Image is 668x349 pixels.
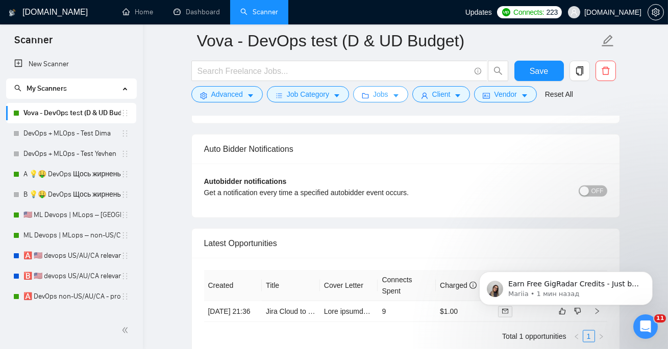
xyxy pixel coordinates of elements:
a: DevOps + MLOps - Test Dima [23,123,121,144]
span: 223 [547,7,558,18]
a: Reset All [545,89,573,100]
li: Vova - DevOps test (D & UD Budget) [6,103,136,123]
span: caret-down [392,92,400,99]
span: Jobs [373,89,388,100]
span: holder [121,231,129,239]
a: homeHome [122,8,153,16]
span: holder [121,170,129,178]
li: 🇺🇸 ML Devops | MLops – US/CA/AU - test: bid in range 90% [6,205,136,225]
span: edit [601,34,614,47]
span: holder [121,150,129,158]
a: New Scanner [14,54,128,74]
li: 🅱️ DevOps non-US/AU/CA - process [6,307,136,327]
span: Connects: [513,7,544,18]
span: holder [121,292,129,301]
span: Charged [440,281,477,289]
td: 9 [378,301,436,322]
span: caret-down [333,92,340,99]
li: B 💡🤑 DevOps Щось жирненьке - [6,184,136,205]
span: Scanner [6,33,61,54]
button: right [595,330,607,342]
div: Latest Opportunities [204,229,607,258]
li: New Scanner [6,54,136,74]
a: B 💡🤑 DevOps Щось жирненьке - [23,184,121,205]
span: My Scanners [14,84,67,93]
a: ML Devops | MLops – non-US/CA/AU - test: bid in range 90% [23,225,121,246]
span: double-left [121,325,132,335]
button: left [571,330,583,342]
li: DevOps + MLOps - Test Yevhen [6,144,136,164]
button: idcardVendorcaret-down [474,86,536,102]
button: folderJobscaret-down [353,86,408,102]
button: settingAdvancedcaret-down [191,86,263,102]
li: Next Page [595,330,607,342]
a: 🇺🇸 ML Devops | MLops – [GEOGRAPHIC_DATA]/CA/AU - test: bid in range 90% [23,205,121,225]
iframe: Intercom notifications сообщение [464,250,668,321]
span: holder [121,109,129,117]
span: holder [121,211,129,219]
th: Connects Spent [378,270,436,301]
span: folder [362,92,369,99]
span: user [571,9,578,16]
li: Total 1 opportunities [502,330,566,342]
span: Save [530,65,548,77]
span: caret-down [247,92,254,99]
span: delete [596,66,615,75]
span: Advanced [211,89,243,100]
th: Title [262,270,320,301]
button: Save [514,61,564,81]
span: Client [432,89,451,100]
a: setting [648,8,664,16]
button: delete [596,61,616,81]
button: userClientcaret-down [412,86,471,102]
span: holder [121,129,129,138]
button: barsJob Categorycaret-down [267,86,349,102]
span: info-circle [475,68,481,74]
li: 🅱️ 🇺🇸 devops US/AU/CA relevant exp [6,266,136,286]
a: dashboardDashboard [174,8,220,16]
span: copy [570,66,589,75]
td: $1.00 [436,301,494,322]
a: searchScanner [240,8,278,16]
div: Auto Bidder Notifications [204,135,607,164]
b: Autobidder notifications [204,177,287,185]
span: holder [121,272,129,280]
button: search [488,61,508,81]
span: search [14,85,21,92]
iframe: Intercom live chat [633,314,658,339]
a: Vova - DevOps test (D & UD Budget) [23,103,121,123]
span: caret-down [454,92,461,99]
a: 🅰️ 🇺🇸 devops US/AU/CA relevant exp - [23,246,121,266]
span: holder [121,252,129,260]
span: setting [648,8,663,16]
img: logo [9,5,16,21]
th: Cover Letter [320,270,378,301]
span: My Scanners [27,84,67,93]
span: right [598,334,604,340]
a: A 💡🤑 DevOps Щось жирненьке - [23,164,121,184]
span: user [421,92,428,99]
span: caret-down [521,92,528,99]
div: Get a notification every time a specified autobidder event occurs. [204,187,507,198]
span: Updates [465,8,492,16]
a: DevOps + MLOps - Test Yevhen [23,144,121,164]
input: Scanner name... [197,28,599,53]
a: 1 [583,331,595,342]
button: setting [648,4,664,20]
input: Search Freelance Jobs... [197,65,470,77]
span: idcard [483,92,490,99]
span: bars [276,92,283,99]
td: Jira Cloud to Informatica Cloud Integration Specialist [262,301,320,322]
li: DevOps + MLOps - Test Dima [6,123,136,144]
span: 11 [654,314,666,323]
li: 1 [583,330,595,342]
button: copy [570,61,590,81]
a: 🅰️ DevOps non-US/AU/CA - process [23,286,121,307]
span: holder [121,191,129,199]
li: A 💡🤑 DevOps Щось жирненьке - [6,164,136,184]
td: [DATE] 21:36 [204,301,262,322]
th: Created [204,270,262,301]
